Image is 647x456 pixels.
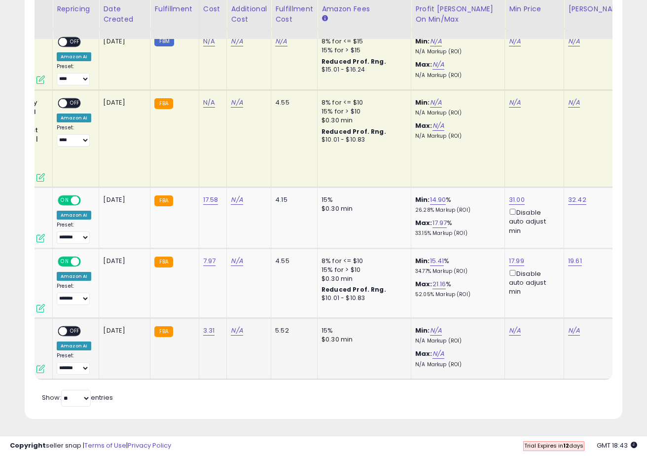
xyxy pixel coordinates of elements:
[322,127,386,136] b: Reduced Prof. Rng.
[568,195,586,205] a: 32.42
[67,327,83,336] span: OFF
[432,218,447,228] a: 17.97
[568,98,580,108] a: N/A
[415,195,497,214] div: %
[57,52,91,61] div: Amazon AI
[67,99,83,108] span: OFF
[415,218,432,228] b: Max:
[563,442,569,450] b: 12
[430,326,442,336] a: N/A
[84,441,126,450] a: Terms of Use
[568,4,627,14] div: [PERSON_NAME]
[509,4,560,14] div: Min Price
[10,441,171,451] div: seller snap | |
[322,285,386,294] b: Reduced Prof. Rng.
[275,195,310,204] div: 4.15
[509,195,525,205] a: 31.00
[103,257,143,266] div: [DATE]
[568,256,582,266] a: 19.61
[57,211,91,220] div: Amazon AI
[568,326,580,336] a: N/A
[415,280,497,298] div: %
[568,37,580,46] a: N/A
[203,256,216,266] a: 7.97
[322,37,403,46] div: 8% for <= $15
[203,195,218,205] a: 17.58
[415,219,497,237] div: %
[103,326,143,335] div: [DATE]
[203,326,215,336] a: 3.31
[322,4,407,14] div: Amazon Fees
[415,230,497,237] p: 33.15% Markup (ROI)
[432,121,444,131] a: N/A
[415,37,430,46] b: Min:
[231,37,243,46] a: N/A
[79,257,95,266] span: OFF
[509,207,556,235] div: Disable auto adjust min
[231,326,243,336] a: N/A
[432,349,444,359] a: N/A
[322,266,403,274] div: 15% for > $10
[57,114,91,122] div: Amazon AI
[415,98,430,107] b: Min:
[322,107,403,116] div: 15% for > $10
[322,335,403,344] div: $0.30 min
[128,441,171,450] a: Privacy Policy
[154,4,194,14] div: Fulfillment
[430,256,444,266] a: 15.41
[275,326,310,335] div: 5.52
[322,136,403,144] div: $10.01 - $10.83
[322,116,403,125] div: $0.30 min
[415,4,501,25] div: Profit [PERSON_NAME] on Min/Max
[103,4,146,25] div: Date Created
[57,63,91,85] div: Preset:
[509,326,521,336] a: N/A
[322,66,403,74] div: $15.01 - $16.24
[79,196,95,205] span: OFF
[415,72,497,79] p: N/A Markup (ROI)
[322,14,327,23] small: Amazon Fees.
[430,98,442,108] a: N/A
[415,110,497,116] p: N/A Markup (ROI)
[415,60,432,69] b: Max:
[59,257,71,266] span: ON
[509,98,521,108] a: N/A
[509,256,524,266] a: 17.99
[415,121,432,130] b: Max:
[415,268,497,275] p: 34.77% Markup (ROI)
[67,38,83,46] span: OFF
[322,326,403,335] div: 15%
[415,207,497,214] p: 26.28% Markup (ROI)
[597,441,637,450] span: 2025-09-8 18:43 GMT
[154,98,173,109] small: FBA
[57,272,91,281] div: Amazon AI
[103,195,143,204] div: [DATE]
[203,98,215,108] a: N/A
[154,326,173,337] small: FBA
[322,257,403,266] div: 8% for <= $10
[415,256,430,266] b: Min:
[231,4,267,25] div: Additional Cost
[275,37,287,46] a: N/A
[203,4,223,14] div: Cost
[275,98,310,107] div: 4.55
[322,294,403,303] div: $10.01 - $10.83
[57,222,91,244] div: Preset:
[322,98,403,107] div: 8% for <= $10
[415,257,497,275] div: %
[322,46,403,55] div: 15% for > $15
[275,4,313,25] div: Fulfillment Cost
[509,268,556,297] div: Disable auto adjust min
[57,4,95,14] div: Repricing
[415,195,430,204] b: Min:
[103,37,143,46] div: [DATE]
[231,256,243,266] a: N/A
[415,338,497,344] p: N/A Markup (ROI)
[430,195,446,205] a: 14.90
[415,48,497,55] p: N/A Markup (ROI)
[430,37,442,46] a: N/A
[103,98,143,107] div: [DATE]
[415,133,497,140] p: N/A Markup (ROI)
[509,37,521,46] a: N/A
[10,441,46,450] strong: Copyright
